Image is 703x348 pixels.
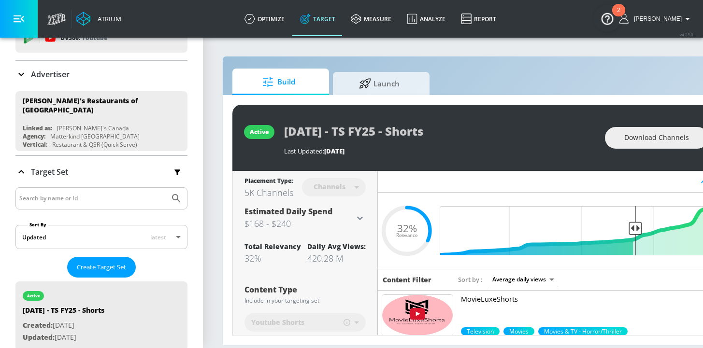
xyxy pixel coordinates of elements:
div: Last Updated: [284,147,595,155]
div: 95.0% [461,327,500,335]
button: [PERSON_NAME] [619,13,693,25]
div: Target Set [15,156,187,188]
span: Youtube Shorts [251,318,304,327]
div: 40.0% [538,327,628,335]
span: Estimated Daily Spend [244,206,332,217]
div: Advertiser [15,61,187,88]
div: [PERSON_NAME]'s Restaurants of [GEOGRAPHIC_DATA]Linked as:[PERSON_NAME]'s CanadaAgency:Matterkind... [15,91,187,151]
div: Include in your targeting set [244,298,366,304]
span: Launch [343,72,416,95]
div: 32% [244,252,301,264]
div: Daily Avg Views: [307,242,366,251]
div: Restaurant & QSR (Quick Serve) [52,140,137,149]
h6: Content Filter [383,275,431,284]
p: DV360: [60,33,107,43]
div: 2 [617,10,620,23]
input: Search by name or Id [19,192,166,205]
label: Sort By [28,222,48,228]
button: Create Target Set [67,257,136,278]
div: Estimated Daily Spend$168 - $240 [244,206,366,230]
button: Open Resource Center, 2 new notifications [594,5,621,32]
div: 5K Channels [244,187,293,198]
span: Movies & TV - Horror/Thriller [538,327,628,335]
a: Atrium [76,12,121,26]
div: [DATE] - TS FY25 - Shorts [23,306,104,320]
span: Create Target Set [77,262,126,273]
a: MovieLuxeShorts [461,294,702,327]
div: 90.0% [503,327,534,335]
span: Updated: [23,333,55,342]
div: DV360: Youtube [15,24,187,53]
span: Relevance [396,233,417,238]
div: Linked as: [23,124,52,132]
div: active [27,293,40,298]
span: login as: renata.fonseca@zefr.com [630,15,682,22]
p: Youtube [82,33,107,43]
a: Report [453,1,504,36]
div: active [250,128,269,136]
img: UUxcwb1pqg2BtlR1AWSEX-MA [382,295,453,335]
div: Average daily views [488,273,558,286]
a: Analyze [399,1,453,36]
div: Placement Type: [244,177,293,187]
span: [DATE] [324,147,344,155]
div: Atrium [94,14,121,23]
a: optimize [237,1,292,36]
span: v 4.28.0 [680,32,693,37]
p: [DATE] [23,320,104,332]
p: Target Set [31,167,68,177]
div: Updated [22,233,46,241]
span: latest [150,233,166,241]
p: Advertiser [31,69,70,80]
span: Movies [503,327,534,335]
p: [DATE] [23,332,104,344]
span: Download Channels [624,132,689,144]
a: Target [292,1,343,36]
div: [PERSON_NAME]'s Canada [57,124,129,132]
span: Includes videos up to 60 seconds, some of which may not be categorized as Shorts. [344,318,350,327]
div: Agency: [23,132,45,140]
div: 420.28 M [307,252,366,264]
span: Build [242,70,316,94]
span: Sort by [458,275,483,284]
h3: $168 - $240 [244,217,354,230]
span: Television [461,327,500,335]
div: Matterkind [GEOGRAPHIC_DATA] [50,132,140,140]
span: 32% [397,223,417,233]
span: Created: [23,320,53,330]
div: Total Relevancy [244,242,301,251]
div: [PERSON_NAME]'s Restaurants of [GEOGRAPHIC_DATA] [23,96,172,114]
p: MovieLuxeShorts [461,294,702,304]
div: Channels [309,182,350,191]
a: measure [343,1,399,36]
div: Vertical: [23,140,47,149]
div: Content Type [244,286,366,293]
